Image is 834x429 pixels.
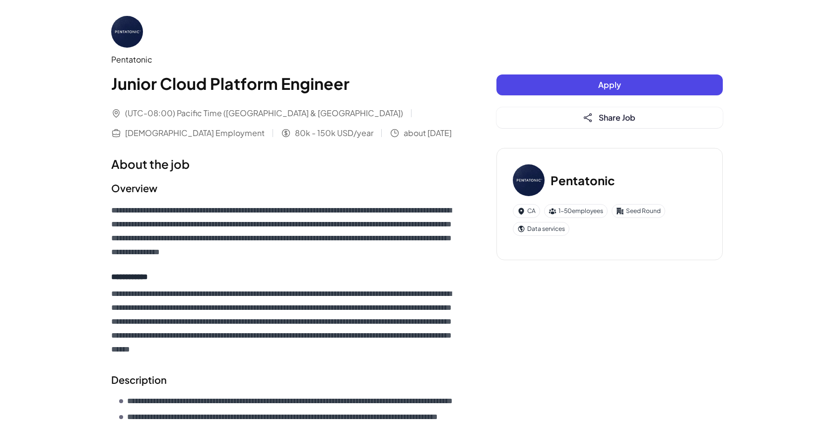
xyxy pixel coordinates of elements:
[111,155,457,173] h1: About the job
[598,79,621,90] span: Apply
[513,222,569,236] div: Data services
[551,171,615,189] h3: Pentatonic
[111,54,457,66] div: Pentatonic
[111,71,457,95] h1: Junior Cloud Platform Engineer
[295,127,373,139] span: 80k - 150k USD/year
[496,107,723,128] button: Share Job
[125,127,265,139] span: [DEMOGRAPHIC_DATA] Employment
[111,16,143,48] img: Pe
[111,181,457,196] h2: Overview
[612,204,665,218] div: Seed Round
[111,372,457,387] h2: Description
[496,74,723,95] button: Apply
[404,127,452,139] span: about [DATE]
[125,107,403,119] span: (UTC-08:00) Pacific Time ([GEOGRAPHIC_DATA] & [GEOGRAPHIC_DATA])
[513,204,540,218] div: CA
[599,112,635,123] span: Share Job
[513,164,545,196] img: Pe
[544,204,608,218] div: 1-50 employees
